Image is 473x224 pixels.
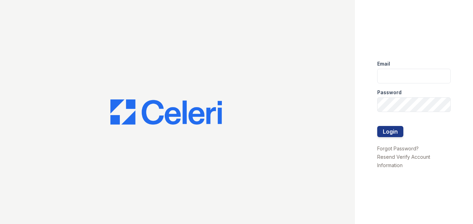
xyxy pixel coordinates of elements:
label: Password [377,89,402,96]
a: Resend Verify Account Information [377,154,430,168]
a: Forgot Password? [377,145,419,151]
img: CE_Logo_Blue-a8612792a0a2168367f1c8372b55b34899dd931a85d93a1a3d3e32e68fde9ad4.png [110,99,222,125]
button: Login [377,126,403,137]
label: Email [377,60,390,67]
